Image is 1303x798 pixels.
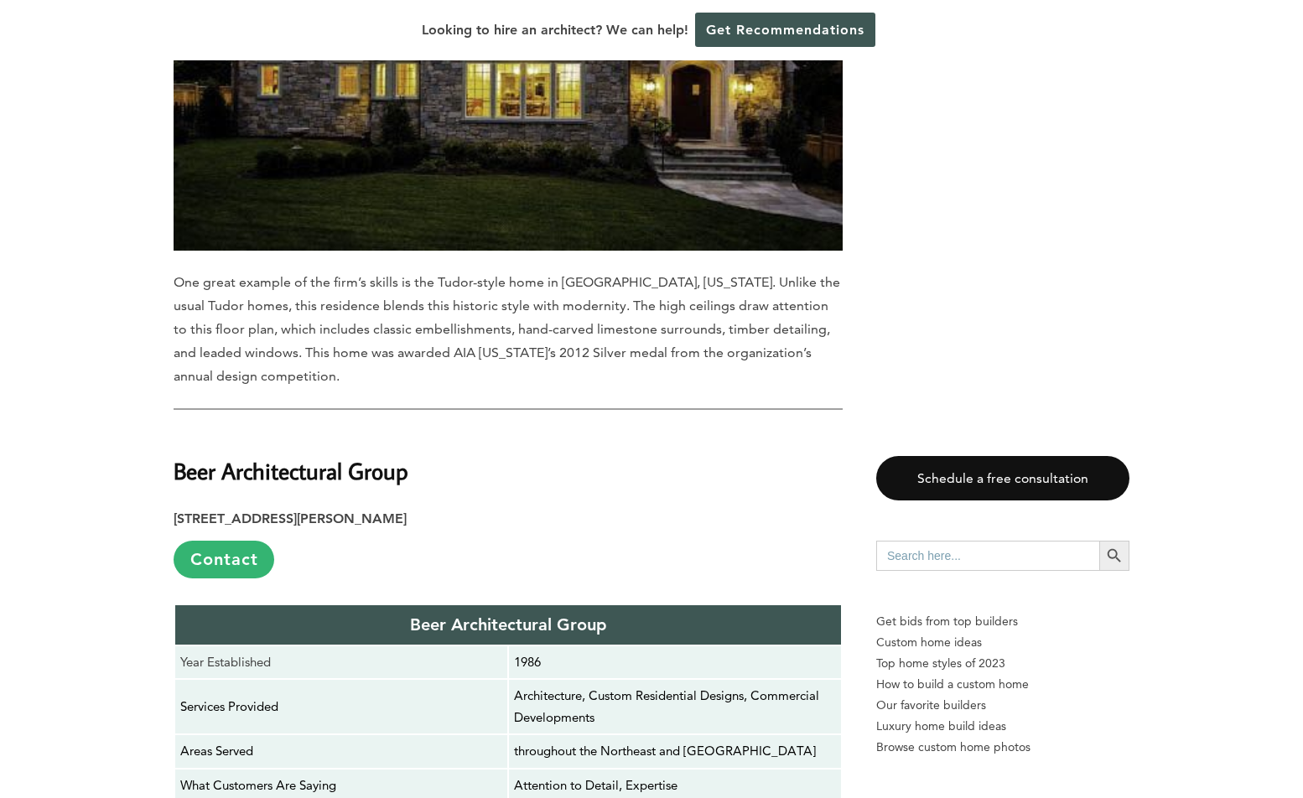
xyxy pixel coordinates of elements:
p: throughout the Northeast and [GEOGRAPHIC_DATA] [514,740,836,762]
p: One great example of the firm’s skills is the Tudor-style home in [GEOGRAPHIC_DATA], [US_STATE]. ... [174,271,843,388]
svg: Search [1105,547,1124,565]
a: Get Recommendations [695,13,875,47]
strong: Beer Architectural Group [410,614,607,635]
a: Schedule a free consultation [876,456,1129,500]
p: Year Established [180,651,502,673]
a: How to build a custom home [876,674,1129,695]
a: Luxury home build ideas [876,716,1129,737]
input: Search here... [876,541,1099,571]
p: 1986 [514,651,836,673]
a: Top home styles of 2023 [876,653,1129,674]
strong: Beer Architectural Group [174,456,408,485]
strong: [STREET_ADDRESS][PERSON_NAME] [174,510,407,526]
p: Areas Served [180,740,502,762]
a: Browse custom home photos [876,737,1129,758]
p: What Customers Are Saying [180,775,502,796]
a: Our favorite builders [876,695,1129,716]
p: Services Provided [180,696,502,718]
p: Architecture, Custom Residential Designs, Commercial Developments [514,685,836,729]
p: Attention to Detail, Expertise [514,775,836,796]
a: Contact [174,541,274,578]
iframe: Drift Widget Chat Controller [981,677,1283,778]
a: Custom home ideas [876,632,1129,653]
p: Get bids from top builders [876,611,1129,632]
